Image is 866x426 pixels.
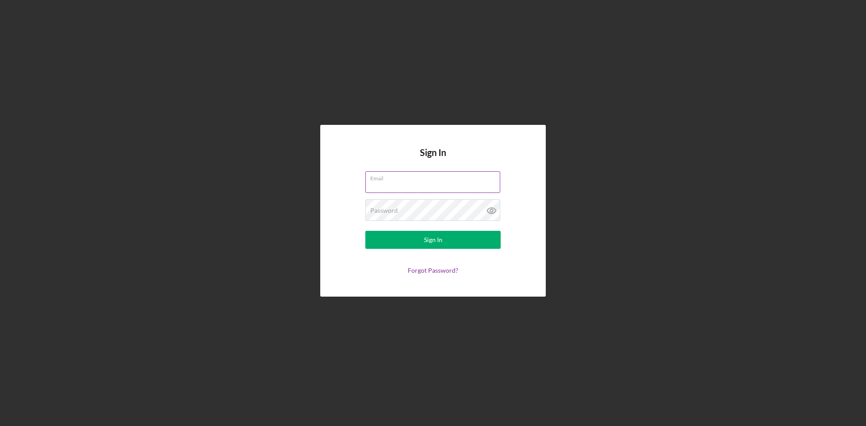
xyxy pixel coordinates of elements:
div: Sign In [424,231,442,249]
label: Email [370,172,500,182]
h4: Sign In [420,147,446,171]
a: Forgot Password? [408,266,458,274]
button: Sign In [365,231,501,249]
label: Password [370,207,398,214]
